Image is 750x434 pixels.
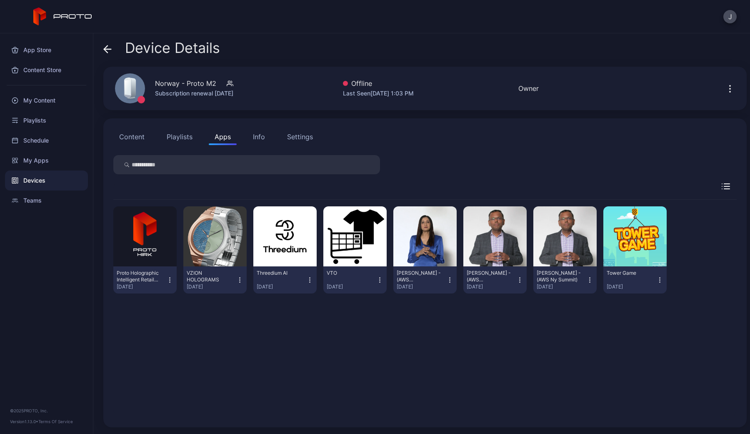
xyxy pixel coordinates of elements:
[723,10,737,23] button: J
[467,270,512,283] div: Swami Huddle - (AWS Brent)
[253,132,265,142] div: Info
[537,270,593,290] button: [PERSON_NAME] - (AWS Ny Summit)[DATE]
[518,83,539,93] div: Owner
[155,88,233,98] div: Subscription renewal [DATE]
[117,270,173,290] button: Proto Holographic Intelligent Retail Kiosk (HIRK)[DATE]
[343,78,414,88] div: Offline
[5,90,88,110] a: My Content
[537,283,586,290] div: [DATE]
[397,283,446,290] div: [DATE]
[327,270,383,290] button: VTO[DATE]
[257,283,306,290] div: [DATE]
[257,270,302,276] div: Threedium AI
[397,270,442,283] div: Nandini Huddle - (AWS Brent)
[161,128,198,145] button: Playlists
[10,407,83,414] div: © 2025 PROTO, Inc.
[327,270,372,276] div: VTO
[5,171,88,191] a: Devices
[5,40,88,60] a: App Store
[397,270,453,290] button: [PERSON_NAME] - (AWS [PERSON_NAME])[DATE]
[117,270,162,283] div: Proto Holographic Intelligent Retail Kiosk (HIRK)
[187,270,232,283] div: VZION HOLOGRAMS
[287,132,313,142] div: Settings
[209,128,237,145] button: Apps
[5,191,88,211] a: Teams
[607,270,652,276] div: Tower Game
[10,419,38,424] span: Version 1.13.0 •
[343,88,414,98] div: Last Seen [DATE] 1:03 PM
[467,270,523,290] button: [PERSON_NAME] - (AWS [PERSON_NAME])[DATE]
[257,270,313,290] button: Threedium AI[DATE]
[5,130,88,151] a: Schedule
[607,283,656,290] div: [DATE]
[5,151,88,171] a: My Apps
[187,270,243,290] button: VZION HOLOGRAMS[DATE]
[5,60,88,80] a: Content Store
[38,419,73,424] a: Terms Of Service
[537,270,582,283] div: Swami - (AWS Ny Summit)
[187,283,236,290] div: [DATE]
[247,128,271,145] button: Info
[281,128,319,145] button: Settings
[327,283,376,290] div: [DATE]
[155,78,216,88] div: Norway - Proto M2
[117,283,166,290] div: [DATE]
[5,110,88,130] a: Playlists
[125,40,220,56] span: Device Details
[113,128,150,145] button: Content
[607,270,663,290] button: Tower Game[DATE]
[467,283,516,290] div: [DATE]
